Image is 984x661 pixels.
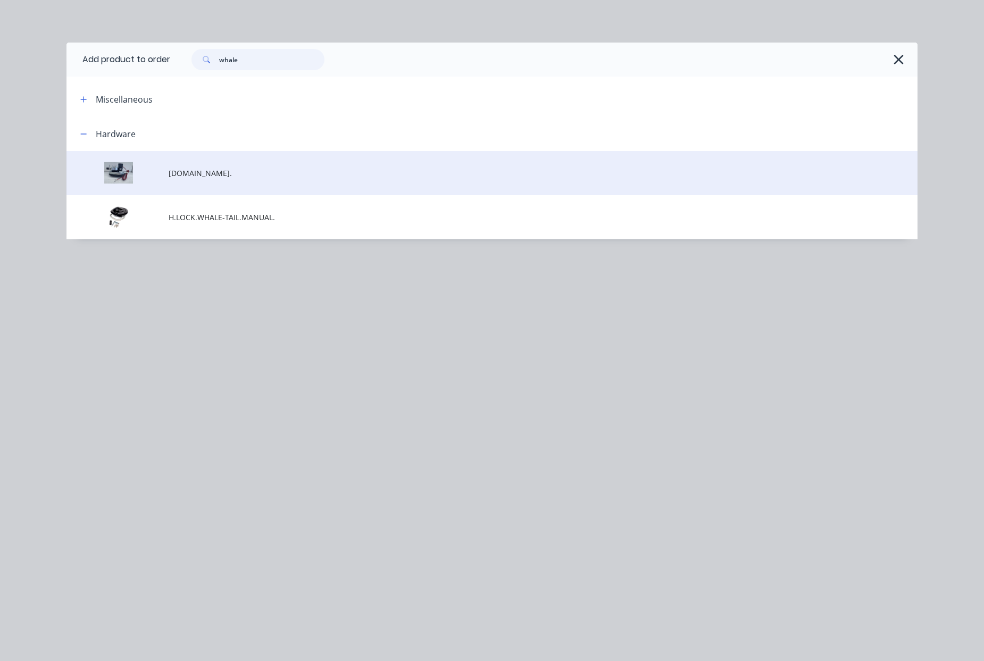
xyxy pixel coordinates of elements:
[96,93,153,106] div: Miscellaneous
[219,49,324,70] input: Search...
[169,168,768,179] span: [DOMAIN_NAME].
[66,43,170,77] div: Add product to order
[96,128,136,140] div: Hardware
[169,212,768,223] span: H.LOCK.WHALE-TAIL.MANUAL.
